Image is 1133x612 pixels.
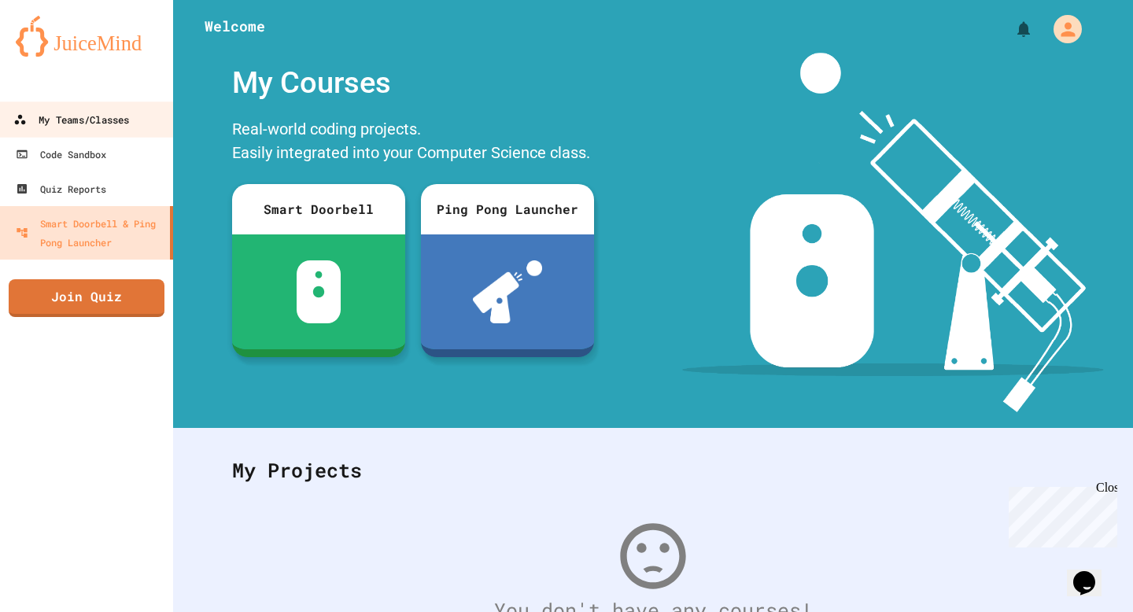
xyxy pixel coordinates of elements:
[13,110,129,130] div: My Teams/Classes
[16,16,157,57] img: logo-orange.svg
[224,53,602,113] div: My Courses
[682,53,1104,412] img: banner-image-my-projects.png
[421,184,594,234] div: Ping Pong Launcher
[297,260,341,323] img: sdb-white.svg
[473,260,543,323] img: ppl-with-ball.png
[216,440,1090,501] div: My Projects
[16,214,164,252] div: Smart Doorbell & Ping Pong Launcher
[232,184,405,234] div: Smart Doorbell
[224,113,602,172] div: Real-world coding projects. Easily integrated into your Computer Science class.
[6,6,109,100] div: Chat with us now!Close
[16,179,106,198] div: Quiz Reports
[16,145,106,164] div: Code Sandbox
[9,279,164,317] a: Join Quiz
[985,16,1037,42] div: My Notifications
[1037,11,1086,47] div: My Account
[1002,481,1117,547] iframe: chat widget
[1067,549,1117,596] iframe: chat widget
